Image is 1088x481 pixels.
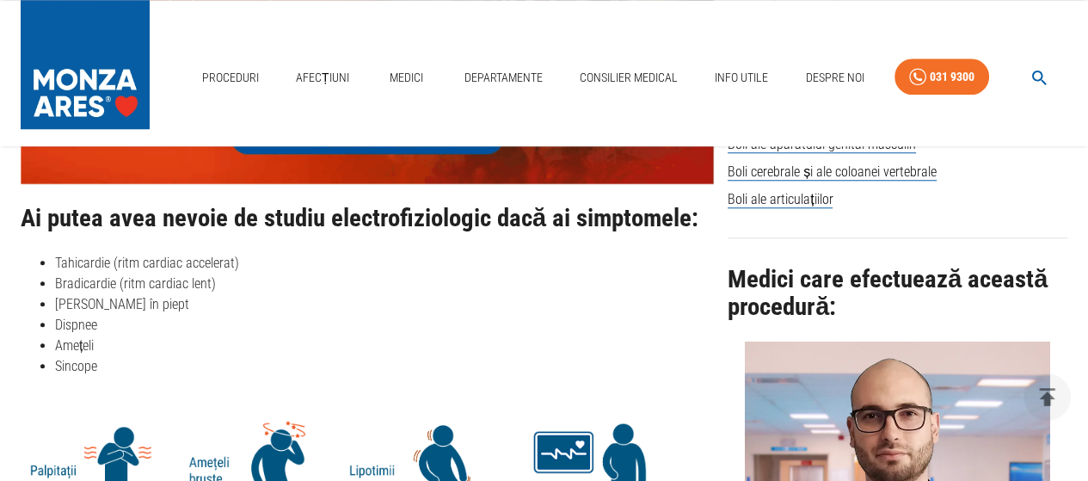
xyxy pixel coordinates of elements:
button: delete [1023,373,1071,421]
a: Proceduri [195,60,266,96]
li: [PERSON_NAME] în piept [55,294,714,315]
li: Amețeli [55,336,714,356]
li: Bradicardie (ritm cardiac lent) [55,274,714,294]
a: Despre Noi [799,60,871,96]
span: Boli cerebrale și ale coloanei vertebrale [728,163,937,181]
h2: Ai putea avea nevoie de studiu electrofiziologic dacă ai simptomele: [21,205,714,232]
li: Tahicardie (ritm cardiac accelerat) [55,253,714,274]
h2: Medici care efectuează această procedură: [728,266,1067,320]
a: Consilier Medical [573,60,685,96]
li: Dispnee [55,315,714,336]
a: Info Utile [708,60,775,96]
a: Afecțiuni [289,60,356,96]
li: Sincope [55,356,714,377]
a: Departamente [458,60,550,96]
span: Boli ale articulațiilor [728,191,833,208]
a: Medici [379,60,434,96]
a: 031 9300 [894,59,989,96]
div: 031 9300 [930,66,974,88]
